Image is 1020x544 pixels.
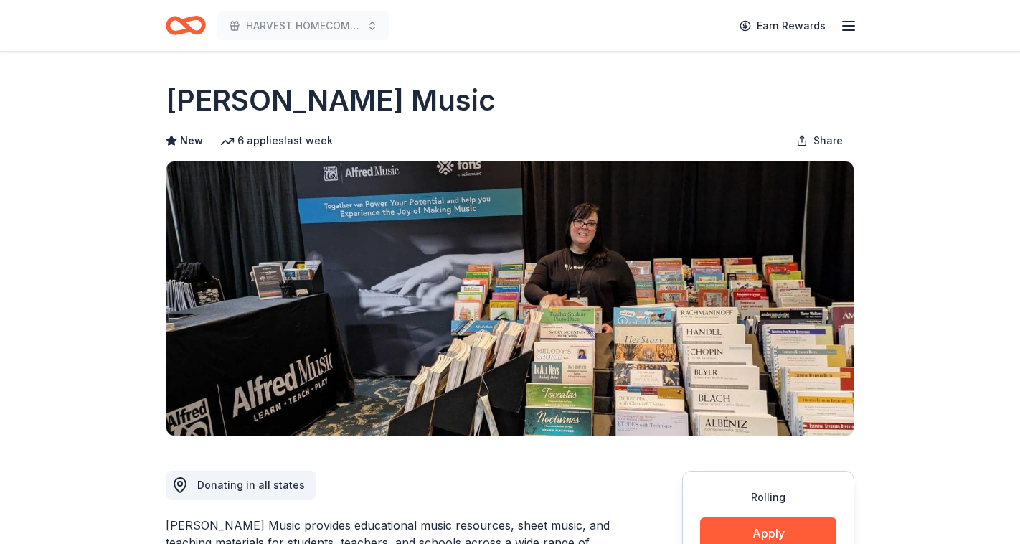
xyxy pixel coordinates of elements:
[166,161,854,436] img: Image for Alfred Music
[700,489,836,506] div: Rolling
[785,126,854,155] button: Share
[180,132,203,149] span: New
[197,479,305,491] span: Donating in all states
[166,9,206,42] a: Home
[217,11,389,40] button: HARVEST HOMECOMING
[246,17,361,34] span: HARVEST HOMECOMING
[731,13,834,39] a: Earn Rewards
[813,132,843,149] span: Share
[166,80,496,121] h1: [PERSON_NAME] Music
[220,132,333,149] div: 6 applies last week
